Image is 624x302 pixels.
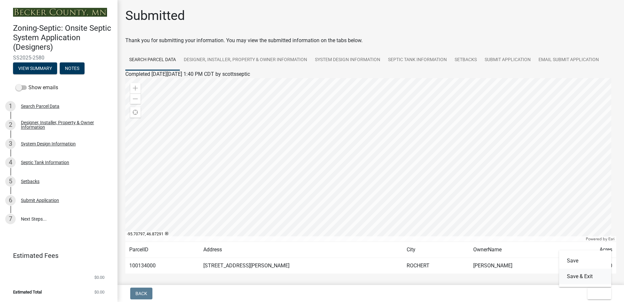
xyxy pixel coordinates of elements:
button: Save [559,253,611,269]
td: ROCHERT [403,258,469,274]
span: $0.00 [94,275,104,279]
div: Exit [559,250,611,287]
a: Estimated Fees [5,249,107,262]
span: Estimated Total [13,290,42,294]
td: City [403,242,469,258]
a: Septic Tank Information [384,50,451,71]
span: SS2025-2580 [13,55,104,61]
td: [STREET_ADDRESS][PERSON_NAME] [199,258,403,274]
div: 5 [5,176,16,187]
td: [PERSON_NAME] [469,258,571,274]
a: Email Submit Application [535,50,603,71]
div: Powered by [584,236,616,242]
a: System Design Information [311,50,384,71]
button: Back [130,288,152,299]
wm-modal-confirm: Notes [60,66,85,71]
img: Becker County, Minnesota [13,8,107,17]
div: 2 [5,120,16,130]
button: Save & Exit [559,269,611,284]
h1: Submitted [125,8,185,24]
div: Zoom in [130,83,141,93]
td: Acres [571,242,616,258]
h4: Zoning-Septic: Onsite Septic System Application (Designers) [13,24,112,52]
span: $0.00 [94,290,104,294]
td: Address [199,242,403,258]
button: Notes [60,62,85,74]
a: Submit Application [481,50,535,71]
span: Completed [DATE][DATE] 1:40 PM CDT by scottsseptic [125,71,250,77]
span: Back [135,291,147,296]
div: 1 [5,101,16,111]
div: Submit Application [21,198,59,203]
div: Septic Tank Information [21,160,69,165]
button: View Summary [13,62,57,74]
div: Zoom out [130,93,141,104]
div: Thank you for submitting your information. You may view the submitted information on the tabs below. [125,37,616,44]
label: Show emails [16,84,58,92]
td: 100134000 [125,258,199,274]
div: System Design Information [21,142,76,146]
td: ParcelID [125,242,199,258]
div: 3 [5,139,16,149]
div: 6 [5,195,16,206]
span: Exit [593,291,602,296]
td: OwnerName [469,242,571,258]
a: Setbacks [451,50,481,71]
a: Esri [608,237,615,241]
a: Search Parcel Data [125,50,180,71]
div: 7 [5,214,16,224]
wm-modal-confirm: Summary [13,66,57,71]
div: Designer, Installer, Property & Owner Information [21,120,107,129]
div: Find my location [130,107,141,118]
a: Designer, Installer, Property & Owner Information [180,50,311,71]
button: Exit [587,288,611,299]
div: Setbacks [21,179,39,184]
div: Search Parcel Data [21,104,59,109]
div: 4 [5,157,16,168]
